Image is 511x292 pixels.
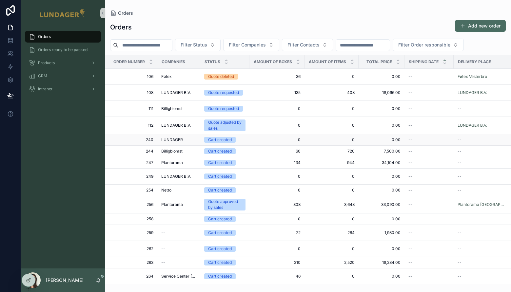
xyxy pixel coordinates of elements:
[363,246,401,251] span: 0.00
[408,149,450,154] a: --
[363,230,401,235] span: 1,980.00
[363,188,401,193] a: 0.00
[408,230,450,235] a: --
[161,74,172,79] span: Føtex
[161,90,196,95] a: LUNDAGER B.V.
[363,149,401,154] a: 7,500.00
[308,274,355,279] a: 0
[366,59,392,64] span: Total price
[25,44,101,56] a: Orders ready to be packed
[113,274,153,279] span: 264
[363,274,401,279] a: 0.00
[161,90,191,95] span: LUNDAGER B.V.
[308,137,355,142] a: 0
[204,137,246,143] a: Cart created
[458,274,462,279] span: --
[253,274,301,279] a: 46
[458,246,504,251] a: --
[46,277,84,283] p: [PERSON_NAME]
[110,23,132,32] h1: Orders
[254,59,292,64] span: Amount of boxes
[208,246,232,252] div: Cart created
[208,260,232,265] div: Cart created
[113,230,153,235] a: 259
[161,174,196,179] a: LUNDAGER B.V.
[363,90,401,95] a: 18,096.00
[161,202,183,207] span: Plantorama
[113,123,153,128] span: 112
[204,187,246,193] a: Cart created
[204,119,246,131] a: Quote adjusted by sales
[253,149,301,154] span: 60
[408,246,450,251] a: --
[204,106,246,112] a: Quote requested
[363,123,401,128] a: 0.00
[161,74,196,79] a: Føtex
[363,160,401,165] a: 34,104.00
[308,149,355,154] a: 720
[308,74,355,79] a: 0
[253,230,301,235] a: 22
[113,149,153,154] a: 244
[308,246,355,251] a: 0
[229,42,266,48] span: Filter Companies
[161,188,171,193] span: Netto
[458,202,504,207] a: Plantorama [GEOGRAPHIC_DATA] [GEOGRAPHIC_DATA]
[408,74,412,79] span: --
[161,123,191,128] span: LUNDAGER B.V.
[308,174,355,179] a: 0
[253,160,301,165] a: 134
[458,260,504,265] a: --
[458,230,462,235] span: --
[113,90,153,95] a: 108
[161,137,183,142] span: LUNDAGER
[363,216,401,222] a: 0.00
[308,216,355,222] span: 0
[458,106,504,111] a: --
[363,137,401,142] a: 0.00
[208,137,232,143] div: Cart created
[161,274,196,279] a: Service Center [GEOGRAPHIC_DATA]
[161,160,183,165] span: Plantorama
[458,230,504,235] a: --
[25,70,101,82] a: CRM
[208,187,232,193] div: Cart created
[161,137,196,142] a: LUNDAGER
[161,160,196,165] a: Plantorama
[408,106,450,111] a: --
[308,260,355,265] a: 2,520
[113,160,153,165] span: 247
[363,106,401,111] span: 0.00
[308,123,355,128] span: 0
[458,216,462,222] span: --
[363,202,401,207] a: 33,090.00
[208,216,232,222] div: Cart created
[208,148,232,154] div: Cart created
[204,148,246,154] a: Cart created
[458,216,504,222] a: --
[308,106,355,111] a: 0
[408,90,412,95] span: --
[38,60,55,65] span: Products
[253,188,301,193] a: 0
[458,174,504,179] a: --
[253,216,301,222] a: 0
[363,174,401,179] span: 0.00
[458,123,487,128] span: LUNDAGER B.V.
[393,39,464,51] button: Select Button
[308,160,355,165] a: 944
[204,260,246,265] a: Cart created
[408,216,412,222] span: --
[308,188,355,193] span: 0
[458,188,504,193] a: --
[113,202,153,207] span: 256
